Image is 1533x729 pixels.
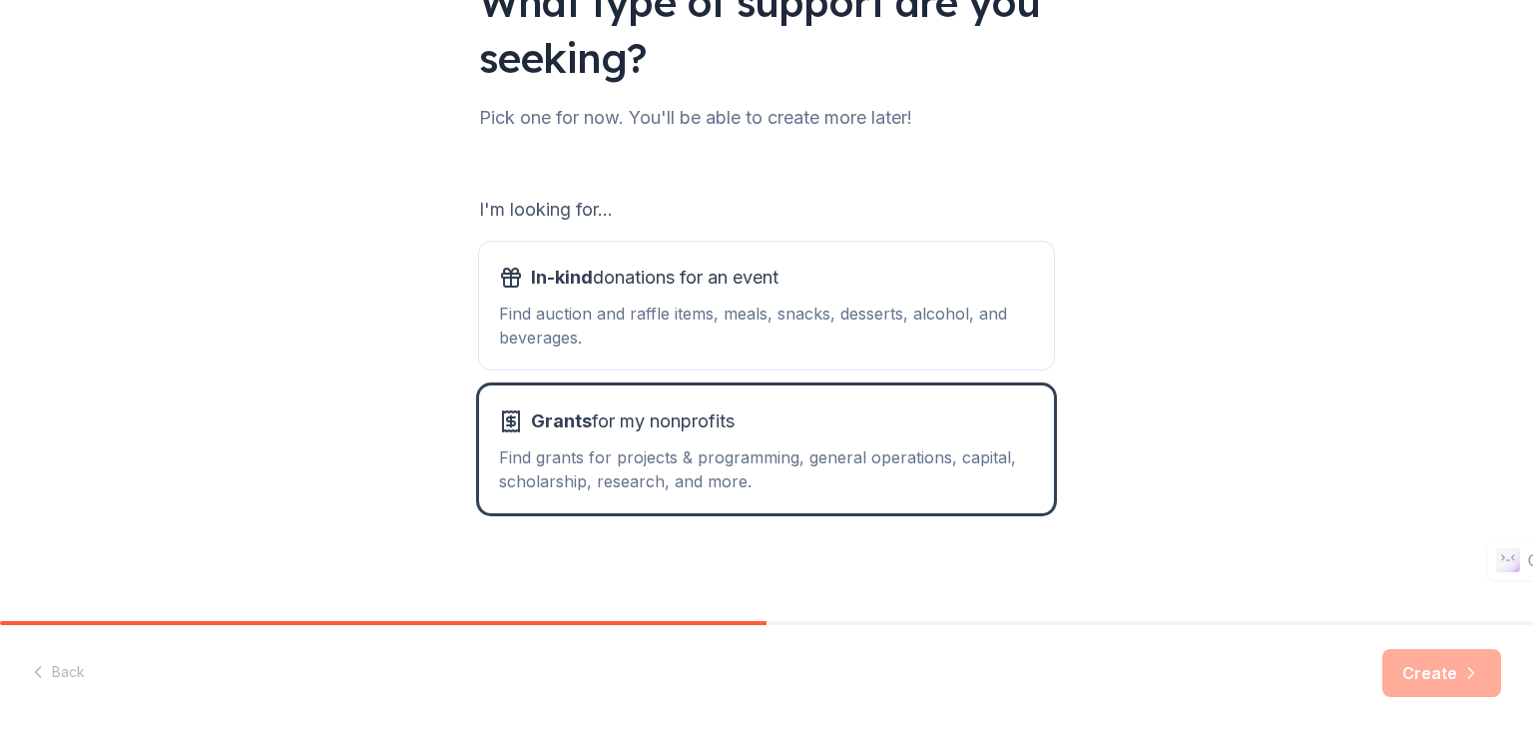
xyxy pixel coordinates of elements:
span: In-kind [531,267,593,288]
div: I'm looking for... [479,194,1054,226]
div: Find auction and raffle items, meals, snacks, desserts, alcohol, and beverages. [499,302,1034,350]
div: Find grants for projects & programming, general operations, capital, scholarship, research, and m... [499,445,1034,493]
div: Pick one for now. You'll be able to create more later! [479,102,1054,134]
span: donations for an event [531,262,778,294]
span: for my nonprofits [531,405,735,437]
button: In-kinddonations for an eventFind auction and raffle items, meals, snacks, desserts, alcohol, and... [479,242,1054,369]
span: Grants [531,410,592,431]
button: Grantsfor my nonprofitsFind grants for projects & programming, general operations, capital, schol... [479,385,1054,513]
